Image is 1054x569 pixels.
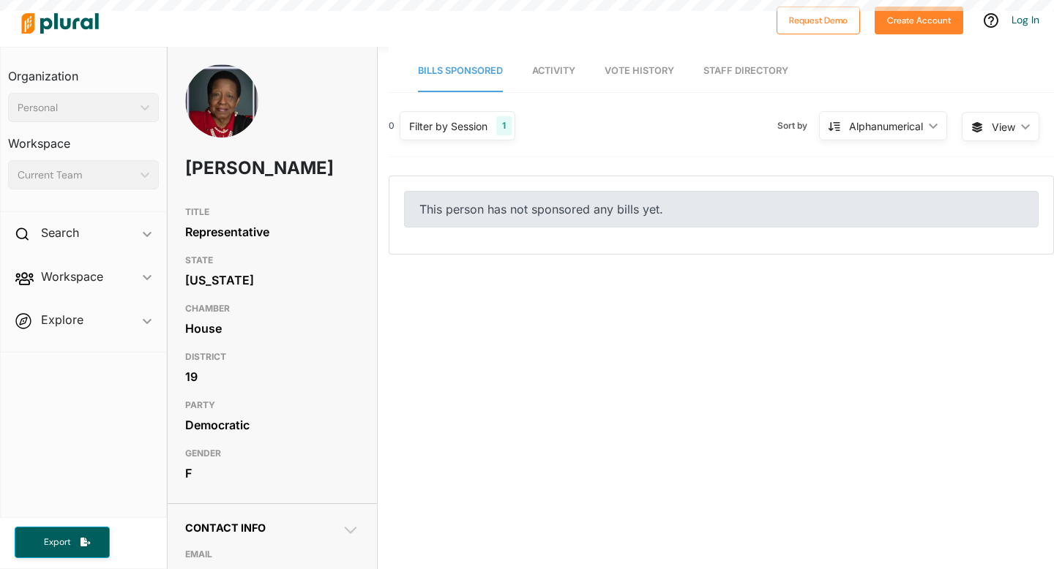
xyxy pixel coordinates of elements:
div: House [185,317,359,339]
span: Activity [532,65,575,76]
div: This person has not sponsored any bills yet. [404,191,1039,227]
img: Headshot of Laura Hall [185,64,258,166]
span: Bills Sponsored [418,65,503,76]
h3: DISTRICT [185,348,359,366]
h3: Workspace [8,122,159,154]
div: 0 [389,119,395,132]
div: [US_STATE] [185,269,359,291]
h3: TITLE [185,203,359,221]
a: Activity [532,50,575,92]
div: Democratic [185,414,359,436]
div: Filter by Session [409,118,487,134]
span: Contact Info [185,521,266,534]
h3: GENDER [185,445,359,462]
div: Representative [185,221,359,243]
span: Sort by [777,119,819,132]
h3: EMAIL [185,546,359,563]
a: Staff Directory [703,50,788,92]
a: Create Account [875,12,963,27]
span: View [992,119,1015,135]
h1: [PERSON_NAME] [185,146,290,190]
h3: CHAMBER [185,300,359,317]
span: Vote History [605,65,674,76]
div: F [185,462,359,484]
h3: PARTY [185,396,359,414]
a: Bills Sponsored [418,50,503,92]
a: Log In [1012,13,1039,26]
a: Request Demo [777,12,860,27]
span: Export [34,536,81,549]
h3: STATE [185,252,359,269]
button: Export [15,527,110,558]
div: 1 [496,116,512,135]
div: Personal [18,100,135,116]
h3: Organization [8,55,159,87]
div: Alphanumerical [849,118,923,134]
button: Request Demo [777,7,860,34]
div: 19 [185,366,359,388]
div: Current Team [18,167,135,183]
a: Vote History [605,50,674,92]
h2: Search [41,225,79,241]
button: Create Account [875,7,963,34]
